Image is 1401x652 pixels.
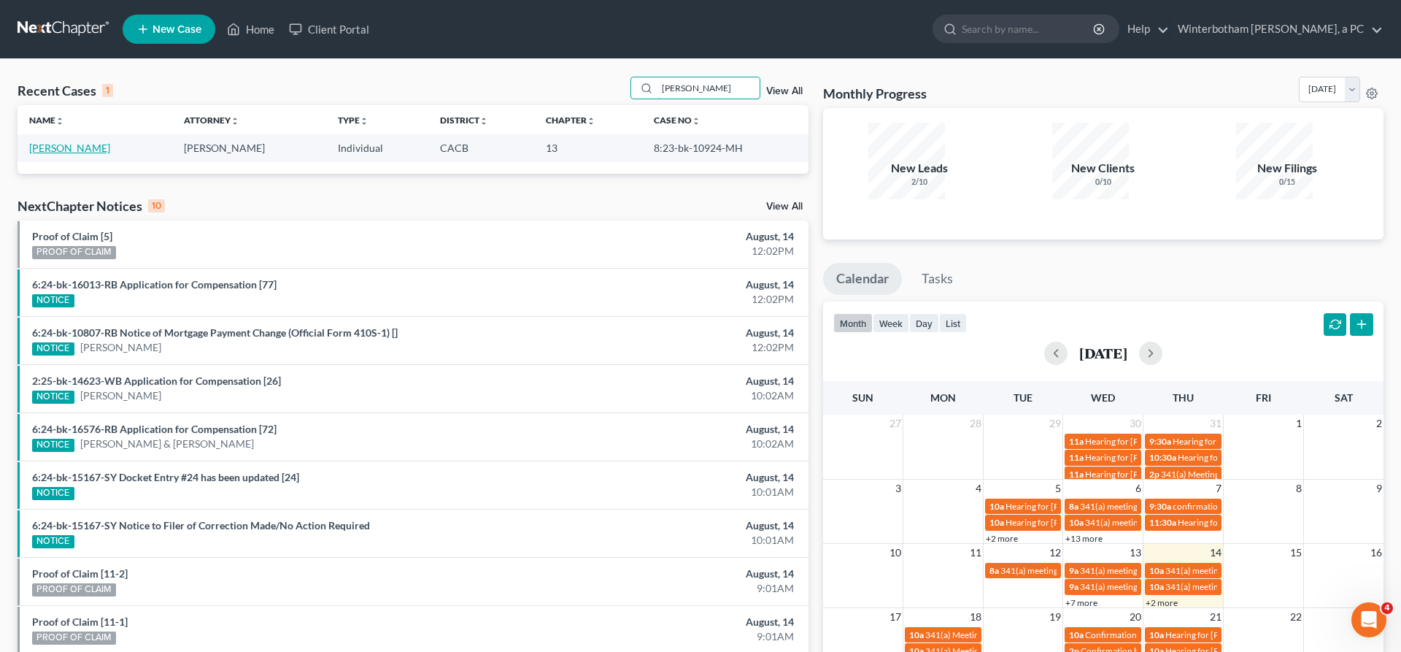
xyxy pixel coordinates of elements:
[338,115,368,126] a: Typeunfold_more
[894,480,903,497] span: 3
[32,375,281,387] a: 2:25-bk-14623-WB Application for Compensation [26]
[32,342,74,356] div: NOTICE
[1000,565,1141,576] span: 341(a) meeting for [PERSON_NAME]
[231,117,239,126] i: unfold_more
[1170,16,1383,42] a: Winterbotham [PERSON_NAME], a PC
[1069,581,1078,592] span: 9a
[1289,544,1303,561] span: 15
[1065,533,1103,544] a: +13 more
[1173,436,1373,447] span: Hearing for [PERSON_NAME] and [PERSON_NAME]
[1080,565,1221,576] span: 341(a) meeting for [PERSON_NAME]
[549,470,794,485] div: August, 14
[32,439,74,452] div: NOTICE
[1178,452,1292,463] span: Hearing for [PERSON_NAME]
[692,117,700,126] i: unfold_more
[1085,452,1355,463] span: Hearing for [PERSON_NAME] and [PERSON_NAME] [PERSON_NAME]
[549,244,794,258] div: 12:02PM
[440,115,488,126] a: Districtunfold_more
[968,544,983,561] span: 11
[1165,581,1306,592] span: 341(a) meeting for [PERSON_NAME]
[1080,501,1221,512] span: 341(a) meeting for [PERSON_NAME]
[32,535,74,548] div: NOTICE
[587,117,595,126] i: unfold_more
[868,177,970,188] div: 2/10
[1014,391,1033,404] span: Tue
[148,199,165,212] div: 10
[1085,517,1382,528] span: 341(a) meeting for [PERSON_NAME] and [PERSON_NAME] [PERSON_NAME]
[1149,517,1176,528] span: 11:30a
[1161,469,1302,480] span: 341(a) Meeting for [PERSON_NAME]
[1149,452,1176,463] span: 10:30a
[1085,436,1355,447] span: Hearing for [PERSON_NAME] and [PERSON_NAME] [PERSON_NAME]
[32,487,74,500] div: NOTICE
[32,246,116,259] div: PROOF OF CLAIM
[1173,391,1194,404] span: Thu
[823,263,902,295] a: Calendar
[102,84,113,97] div: 1
[549,292,794,307] div: 12:02PM
[32,391,74,404] div: NOTICE
[833,313,873,333] button: month
[1048,608,1062,626] span: 19
[1214,480,1223,497] span: 7
[1236,160,1338,177] div: New Filings
[1048,415,1062,432] span: 29
[32,423,277,435] a: 6:24-bk-16576-RB Application for Compensation [72]
[428,134,534,161] td: CACB
[1128,415,1143,432] span: 30
[1006,501,1197,512] span: Hearing for [PERSON_NAME] & [PERSON_NAME]
[360,117,368,126] i: unfold_more
[549,422,794,437] div: August, 14
[989,501,1004,512] span: 10a
[32,471,299,483] a: 6:24-bk-15167-SY Docket Entry #24 has been updated [24]
[32,230,112,242] a: Proof of Claim [5]
[326,134,428,161] td: Individual
[1375,480,1383,497] span: 9
[930,391,956,404] span: Mon
[1375,415,1383,432] span: 2
[153,24,201,35] span: New Case
[1069,629,1084,640] span: 10a
[549,485,794,499] div: 10:01AM
[18,197,165,215] div: NextChapter Notices
[1149,581,1164,592] span: 10a
[55,117,64,126] i: unfold_more
[968,608,983,626] span: 18
[282,16,377,42] a: Client Portal
[479,117,488,126] i: unfold_more
[1165,565,1306,576] span: 341(a) meeting for [PERSON_NAME]
[1146,597,1178,608] a: +2 more
[939,313,967,333] button: list
[32,519,370,532] a: 6:24-bk-15167-SY Notice to Filer of Correction Made/No Action Required
[549,518,794,533] div: August, 14
[852,391,873,404] span: Sun
[549,374,794,388] div: August, 14
[1208,608,1223,626] span: 21
[549,581,794,596] div: 9:01AM
[1381,602,1393,614] span: 4
[1085,629,1251,640] span: Confirmation hearing for [PERSON_NAME]
[220,16,282,42] a: Home
[1208,544,1223,561] span: 14
[534,134,642,161] td: 13
[1294,480,1303,497] span: 8
[549,388,794,403] div: 10:02AM
[1069,452,1084,463] span: 11a
[549,277,794,292] div: August, 14
[1128,608,1143,626] span: 20
[1165,629,1279,640] span: Hearing for [PERSON_NAME]
[32,632,116,645] div: PROOF OF CLAIM
[80,388,161,403] a: [PERSON_NAME]
[32,583,116,597] div: PROOF OF CLAIM
[549,229,794,244] div: August, 14
[546,115,595,126] a: Chapterunfold_more
[654,115,700,126] a: Case Nounfold_more
[549,629,794,644] div: 9:01AM
[1048,544,1062,561] span: 12
[1149,629,1164,640] span: 10a
[962,15,1095,42] input: Search by name...
[549,615,794,629] div: August, 14
[1294,415,1303,432] span: 1
[968,415,983,432] span: 28
[80,437,254,451] a: [PERSON_NAME] & [PERSON_NAME]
